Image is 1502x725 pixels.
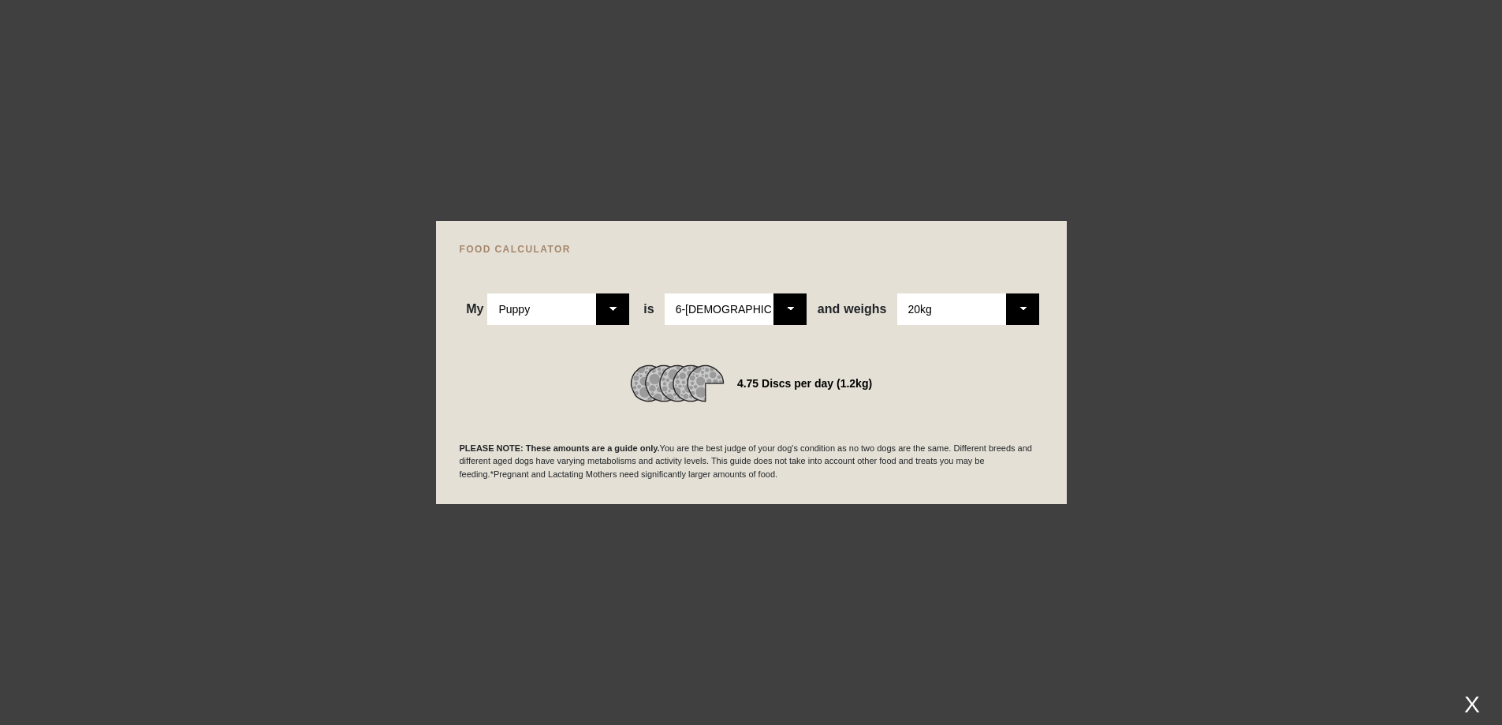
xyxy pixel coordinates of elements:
[737,372,872,394] div: 4.75 Discs per day (1.2kg)
[1458,691,1486,717] div: X
[460,442,1043,481] p: You are the best judge of your dog's condition as no two dogs are the same. Different breeds and ...
[460,245,1043,254] h4: FOOD CALCULATOR
[643,302,654,316] span: is
[818,302,887,316] span: weighs
[818,302,844,316] span: and
[460,443,660,453] b: PLEASE NOTE: These amounts are a guide only.
[466,302,483,316] span: My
